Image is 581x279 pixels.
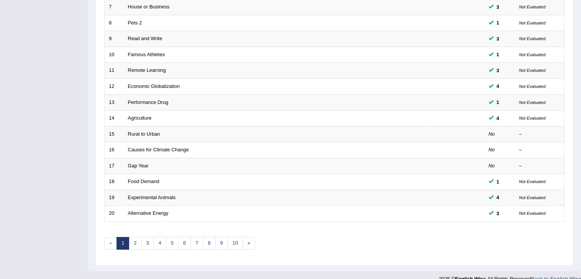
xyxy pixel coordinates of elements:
a: Alternative Energy [128,210,168,216]
small: Not Evaluated [519,100,545,105]
div: – [519,146,560,154]
em: No [489,131,495,137]
small: Not Evaluated [519,52,545,57]
span: You can still take this question [494,35,502,43]
span: You can still take this question [494,209,502,217]
span: You can still take this question [494,193,502,201]
a: 7 [191,237,203,250]
a: 9 [215,237,228,250]
a: Economic Globalization [128,83,180,89]
span: You can still take this question [494,50,502,58]
a: Food Demand [128,178,159,184]
a: Agriculture [128,115,152,121]
div: – [519,131,560,138]
a: 4 [154,237,166,250]
a: Rural to Urban [128,131,160,137]
td: 10 [105,47,124,63]
td: 17 [105,158,124,174]
span: You can still take this question [494,19,502,27]
small: Not Evaluated [519,179,545,184]
em: No [489,147,495,152]
small: Not Evaluated [519,84,545,89]
small: Not Evaluated [519,68,545,73]
a: Read and Write [128,36,162,41]
td: 20 [105,206,124,222]
a: 3 [141,237,154,250]
a: Famous Athletes [128,52,165,57]
div: – [519,162,560,170]
small: Not Evaluated [519,21,545,25]
span: You can still take this question [494,114,502,122]
small: Not Evaluated [519,116,545,120]
small: Not Evaluated [519,211,545,216]
a: 6 [178,237,191,250]
td: 9 [105,31,124,47]
td: 16 [105,142,124,158]
td: 14 [105,110,124,127]
a: House or Business [128,4,170,10]
td: 19 [105,190,124,206]
a: » [243,237,255,250]
a: Experimental Animals [128,195,176,200]
span: You can still take this question [494,3,502,11]
a: Gap Year [128,163,149,169]
a: 2 [129,237,141,250]
td: 11 [105,63,124,79]
small: Not Evaluated [519,195,545,200]
td: 12 [105,78,124,94]
a: 8 [203,237,215,250]
small: Not Evaluated [519,5,545,9]
td: 15 [105,126,124,142]
a: 5 [166,237,178,250]
small: Not Evaluated [519,36,545,41]
span: You can still take this question [494,82,502,90]
span: You can still take this question [494,67,502,75]
span: You can still take this question [494,98,502,106]
td: 18 [105,174,124,190]
a: Performance Drug [128,99,168,105]
a: 10 [227,237,243,250]
td: 13 [105,94,124,110]
em: No [489,163,495,169]
span: You can still take this question [494,178,502,186]
a: Pets 2 [128,20,142,26]
a: Remote Learning [128,67,166,73]
a: 1 [117,237,129,250]
a: Causes for Climate Change [128,147,189,152]
span: « [104,237,117,250]
td: 8 [105,15,124,31]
